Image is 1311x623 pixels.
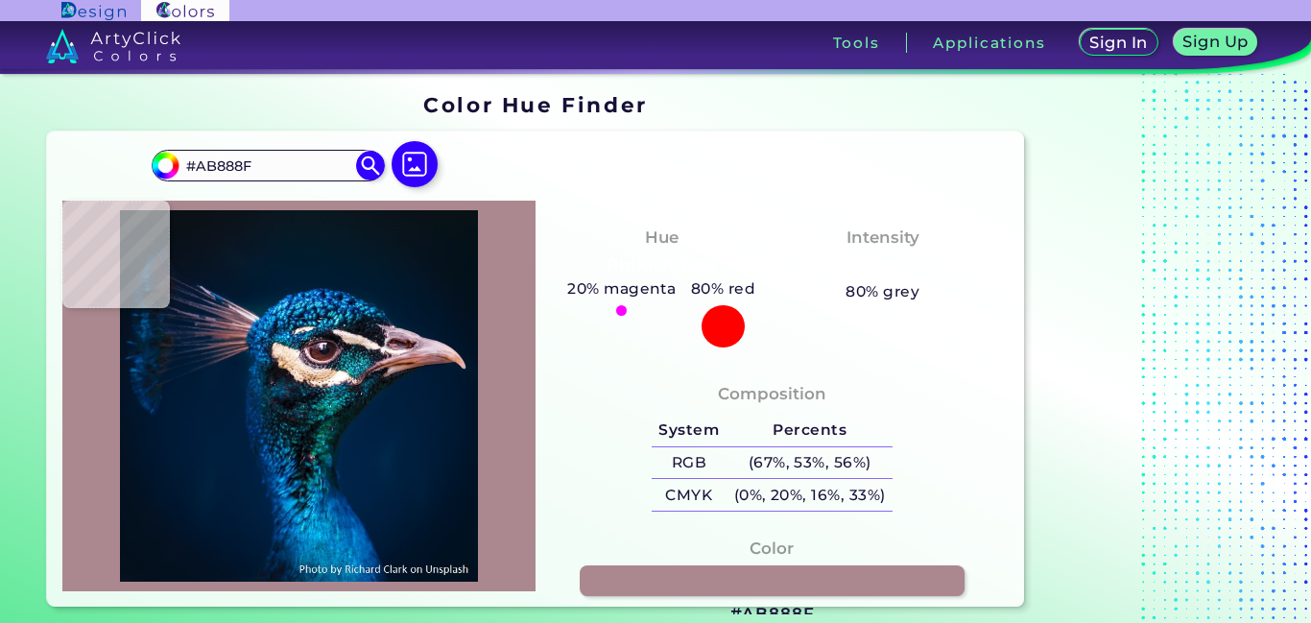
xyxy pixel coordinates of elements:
h3: Tools [833,36,880,50]
a: Sign In [1084,31,1155,55]
h5: 20% magenta [560,276,684,301]
h5: RGB [652,447,727,479]
a: Sign Up [1178,31,1253,55]
h3: Pinkish Red [599,254,725,277]
iframe: Advertisement [1032,86,1272,615]
h4: Intensity [846,224,919,252]
h5: Sign In [1092,36,1144,50]
img: logo_artyclick_colors_white.svg [46,29,181,63]
img: icon picture [392,141,438,187]
h4: Color [750,535,794,563]
img: icon search [356,151,385,180]
h5: (67%, 53%, 56%) [727,447,893,479]
h5: Sign Up [1186,35,1246,49]
h5: 80% grey [846,279,919,304]
h5: System [652,415,727,446]
h5: 80% red [683,276,763,301]
h5: CMYK [652,479,727,511]
input: type color.. [179,153,358,179]
h1: Color Hue Finder [423,90,647,119]
h3: Pale [855,254,910,277]
h5: Percents [727,415,893,446]
img: img_pavlin.jpg [72,210,526,583]
h4: Hue [645,224,679,252]
img: ArtyClick Design logo [61,2,126,20]
h3: Applications [933,36,1045,50]
h4: Composition [718,380,826,408]
h5: (0%, 20%, 16%, 33%) [727,479,893,511]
